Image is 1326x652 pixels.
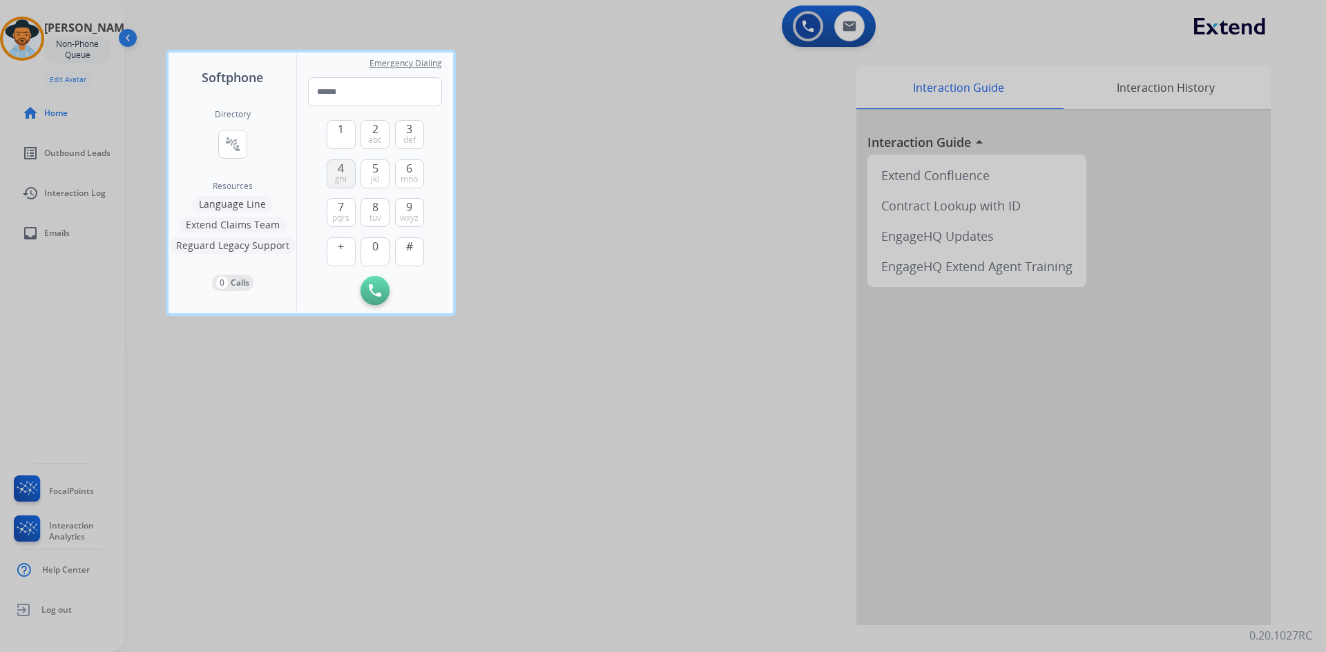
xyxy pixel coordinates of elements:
[338,121,344,137] span: 1
[406,199,412,215] span: 9
[215,109,251,120] h2: Directory
[395,237,424,266] button: #
[406,238,413,255] span: #
[216,277,228,289] p: 0
[395,120,424,149] button: 3def
[406,160,412,177] span: 6
[371,174,379,185] span: jkl
[403,135,416,146] span: def
[368,135,382,146] span: abc
[338,238,344,255] span: +
[213,181,253,192] span: Resources
[395,159,424,188] button: 6mno
[369,58,442,69] span: Emergency Dialing
[372,238,378,255] span: 0
[369,284,381,297] img: call-button
[372,199,378,215] span: 8
[327,237,356,266] button: +
[327,120,356,149] button: 1
[401,174,418,185] span: mno
[361,120,390,149] button: 2abc
[338,199,344,215] span: 7
[335,174,347,185] span: ghi
[395,198,424,227] button: 9wxyz
[231,277,249,289] p: Calls
[169,237,296,254] button: Reguard Legacy Support
[361,159,390,188] button: 5jkl
[338,160,344,177] span: 4
[372,121,378,137] span: 2
[179,217,287,233] button: Extend Claims Team
[372,160,378,177] span: 5
[400,213,419,224] span: wxyz
[202,68,263,87] span: Softphone
[327,159,356,188] button: 4ghi
[406,121,412,137] span: 3
[332,213,349,224] span: pqrs
[212,275,253,291] button: 0Calls
[369,213,381,224] span: tuv
[361,198,390,227] button: 8tuv
[192,196,273,213] button: Language Line
[1249,627,1312,644] p: 0.20.1027RC
[361,237,390,266] button: 0
[224,136,241,152] mat-icon: connect_without_contact
[327,198,356,227] button: 7pqrs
